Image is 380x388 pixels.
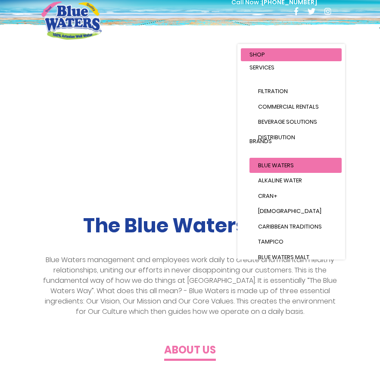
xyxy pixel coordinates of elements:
span: [DEMOGRAPHIC_DATA] [258,207,321,215]
a: About us [164,346,216,356]
span: Blue Waters [258,161,294,169]
span: Cran+ [258,192,277,200]
span: Beverage Solutions [258,118,317,126]
a: store logo [41,1,102,39]
span: Filtration [258,87,288,95]
h4: About us [164,344,216,357]
span: Distribution [258,133,295,141]
span: Tampico [258,238,283,246]
span: Alkaline Water [258,176,302,185]
span: Caribbean Traditions [258,222,322,231]
span: Commercial Rentals [258,103,319,111]
span: Blue Waters Malt [258,253,309,261]
span: Services [249,63,274,72]
span: Shop [249,50,265,59]
h2: The Blue Waters Way [41,214,339,238]
p: Blue Waters management and employees work daily to create and maintain healthy relationships, uni... [41,255,339,317]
